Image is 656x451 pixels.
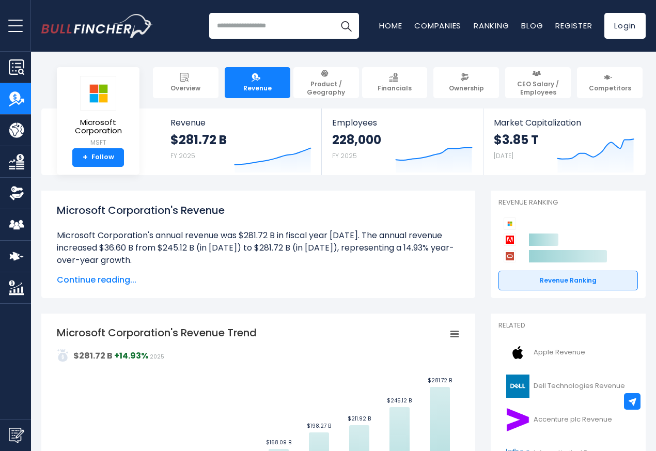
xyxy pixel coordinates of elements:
span: Market Capitalization [494,118,634,128]
a: +Follow [72,148,124,167]
a: Register [555,20,592,31]
button: Search [333,13,359,39]
span: Overview [170,84,200,92]
a: Go to homepage [41,14,152,38]
img: Oracle Corporation competitors logo [504,250,516,262]
span: Ownership [449,84,484,92]
p: Related [498,321,638,330]
a: Overview [153,67,218,98]
a: Revenue [225,67,290,98]
strong: 228,000 [332,132,381,148]
a: Companies [414,20,461,31]
text: $168.09 B [266,439,291,446]
span: Revenue [170,118,311,128]
a: Accenture plc Revenue [498,406,638,434]
strong: $281.72 B [170,132,227,148]
h1: Microsoft Corporation's Revenue [57,203,460,218]
strong: $281.72 B [73,350,113,362]
a: Login [604,13,646,39]
img: DELL logo [505,375,530,398]
a: Financials [362,67,428,98]
text: $245.12 B [387,397,412,405]
a: Home [379,20,402,31]
img: addasd [57,349,69,362]
a: Revenue $281.72 B FY 2025 [160,108,322,175]
a: Competitors [577,67,643,98]
span: CEO Salary / Employees [510,80,566,96]
text: $198.27 B [307,422,331,430]
li: Microsoft Corporation's annual revenue was $281.72 B in fiscal year [DATE]. The annual revenue in... [57,229,460,267]
span: Continue reading... [57,274,460,286]
a: Ownership [433,67,499,98]
a: Dell Technologies Revenue [498,372,638,400]
span: Financials [378,84,412,92]
text: $211.92 B [348,415,371,423]
a: CEO Salary / Employees [505,67,571,98]
a: Employees 228,000 FY 2025 [322,108,482,175]
a: Ranking [474,20,509,31]
a: Market Capitalization $3.85 T [DATE] [483,108,645,175]
span: Competitors [589,84,631,92]
a: Product / Geography [293,67,359,98]
span: 2025 [150,353,164,361]
img: Ownership [9,185,24,201]
a: Apple Revenue [498,338,638,367]
a: Revenue Ranking [498,271,638,290]
small: [DATE] [494,151,513,160]
small: MSFT [65,138,131,147]
span: Microsoft Corporation [65,118,131,135]
img: AAPL logo [505,341,530,364]
img: Bullfincher logo [41,14,153,38]
img: ACN logo [505,408,530,431]
img: Microsoft Corporation competitors logo [504,217,516,230]
tspan: Microsoft Corporation's Revenue Trend [57,325,257,340]
small: FY 2025 [332,151,357,160]
strong: + [83,153,88,162]
span: Revenue [243,84,272,92]
text: $281.72 B [428,377,452,384]
a: Blog [521,20,543,31]
img: Adobe competitors logo [504,234,516,246]
small: FY 2025 [170,151,195,160]
span: Product / Geography [298,80,354,96]
p: Revenue Ranking [498,198,638,207]
a: Microsoft Corporation MSFT [65,75,132,148]
strong: $3.85 T [494,132,539,148]
span: Employees [332,118,472,128]
strong: +14.93% [114,350,148,362]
